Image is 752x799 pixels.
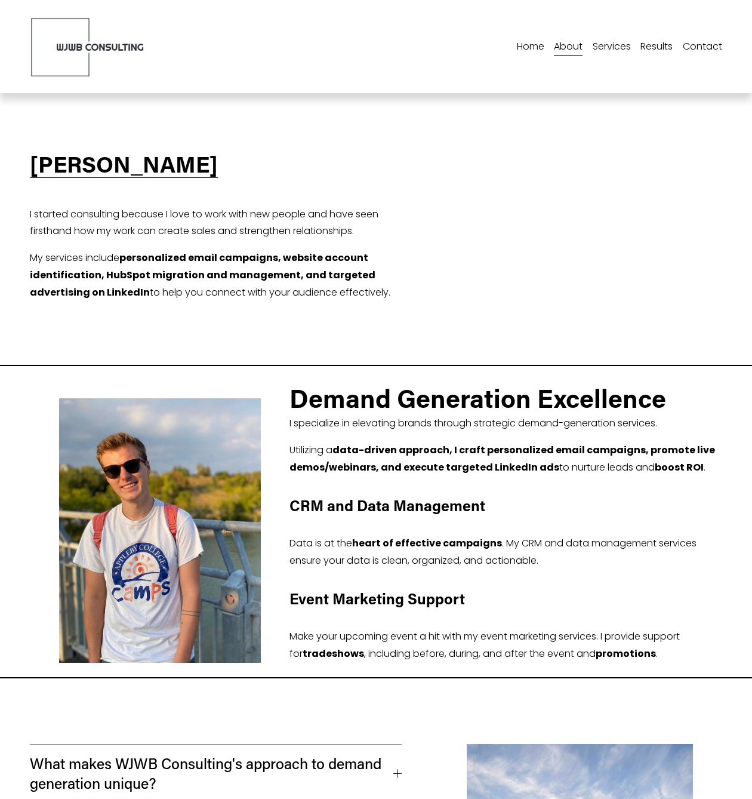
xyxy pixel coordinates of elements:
p: I started consulting because I love to work with new people and have seen firsthand how my work c... [30,206,402,241]
span: Services [593,38,631,56]
strong: personalized email campaigns, website account identification, HubSpot migration and management, a... [30,251,377,299]
a: About [554,37,583,56]
a: folder dropdown [593,37,631,56]
img: WJWB Consulting [30,17,146,77]
p: My services include to help you connect with your audience effectively. [30,250,402,301]
p: I specialize in elevating brands through strategic demand-generation services. [289,415,722,432]
strong: Event Marketing Support [289,589,465,609]
a: Home [517,37,544,56]
strong: data-driven approach, I craft personalized email campaigns, promote live demos/webinars, and exec... [289,443,717,474]
span: What makes WJWB Consulting's approach to demand generation unique? [30,754,393,793]
p: Data is at the . My CRM and data management services ensure your data is clean, organized, and ac... [289,535,722,570]
strong: heart of effective campaigns [352,536,502,550]
a: [PERSON_NAME] [30,152,218,175]
strong: Demand Generation Excellence [289,380,666,414]
strong: promotions [596,647,656,660]
a: Results [640,37,673,56]
p: Utilizing a to nurture leads and . [289,442,722,477]
p: Make your upcoming event a hit with my event marketing services. I provide support for , includin... [289,628,722,663]
strong: tradeshows [303,647,364,660]
strong: [PERSON_NAME] [30,149,218,179]
a: Contact [683,37,722,56]
strong: boost ROI [655,460,704,474]
strong: CRM and Data Management [289,496,485,515]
